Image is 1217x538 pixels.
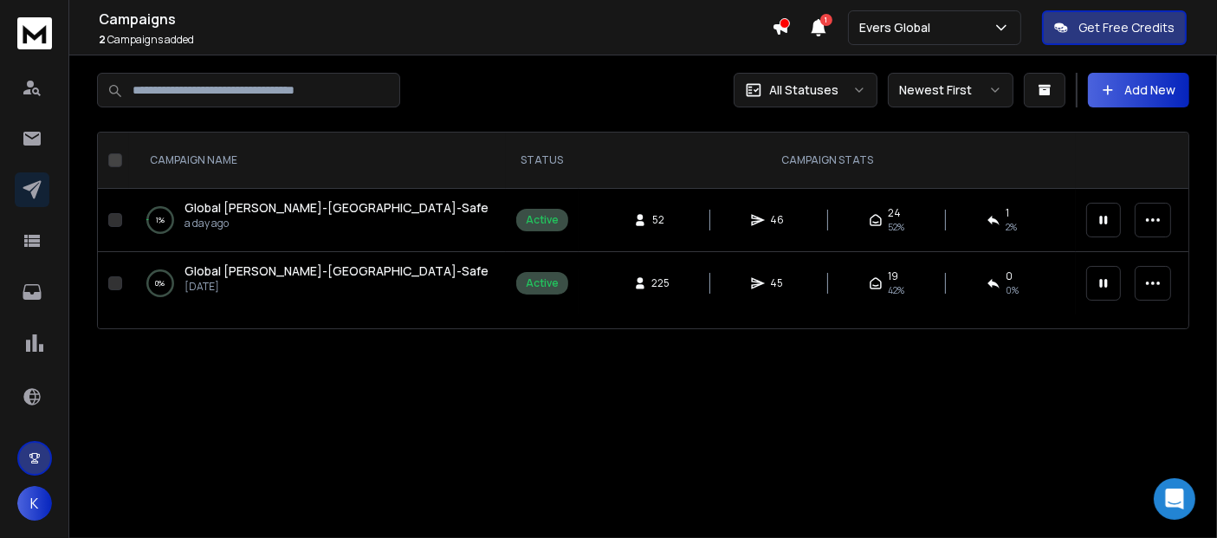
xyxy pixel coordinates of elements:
span: 2 [99,32,106,47]
div: Active [526,213,559,227]
button: Add New [1088,73,1189,107]
img: website_grey.svg [28,45,42,59]
img: logo_orange.svg [28,28,42,42]
span: 24 [888,206,901,220]
p: a day ago [184,217,489,230]
button: K [17,486,52,521]
a: Global [PERSON_NAME]-[GEOGRAPHIC_DATA]-Safe [184,199,489,217]
p: Campaigns added [99,33,772,47]
span: 19 [888,269,898,283]
button: Newest First [888,73,1013,107]
p: 1 % [156,211,165,229]
span: 46 [770,213,787,227]
div: Active [526,276,559,290]
span: 1 [820,14,832,26]
span: 225 [652,276,670,290]
a: Global [PERSON_NAME]-[GEOGRAPHIC_DATA]-Safe [184,263,489,280]
div: Keywords by Traffic [191,102,292,113]
p: [DATE] [184,280,489,294]
span: 52 % [888,220,904,234]
th: STATUS [506,133,579,189]
img: tab_domain_overview_orange.svg [47,100,61,114]
div: v 4.0.25 [49,28,85,42]
span: 0 [1006,269,1013,283]
div: Open Intercom Messenger [1154,478,1195,520]
p: All Statuses [769,81,838,99]
span: Global [PERSON_NAME]-[GEOGRAPHIC_DATA]-Safe [184,199,489,216]
span: 2 % [1006,220,1017,234]
span: 42 % [888,283,904,297]
td: 0%Global [PERSON_NAME]-[GEOGRAPHIC_DATA]-Safe[DATE] [129,252,506,315]
span: 1 [1006,206,1009,220]
img: tab_keywords_by_traffic_grey.svg [172,100,186,114]
span: Global [PERSON_NAME]-[GEOGRAPHIC_DATA]-Safe [184,263,489,279]
p: Get Free Credits [1078,19,1175,36]
div: Domain Overview [66,102,155,113]
th: CAMPAIGN STATS [579,133,1076,189]
span: 52 [652,213,670,227]
span: 0 % [1006,283,1019,297]
h1: Campaigns [99,9,772,29]
p: Evers Global [859,19,937,36]
span: 45 [770,276,787,290]
img: logo [17,17,52,49]
div: Domain: [URL] [45,45,123,59]
td: 1%Global [PERSON_NAME]-[GEOGRAPHIC_DATA]-Safea day ago [129,189,506,252]
button: Get Free Credits [1042,10,1187,45]
p: 0 % [156,275,165,292]
th: CAMPAIGN NAME [129,133,506,189]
